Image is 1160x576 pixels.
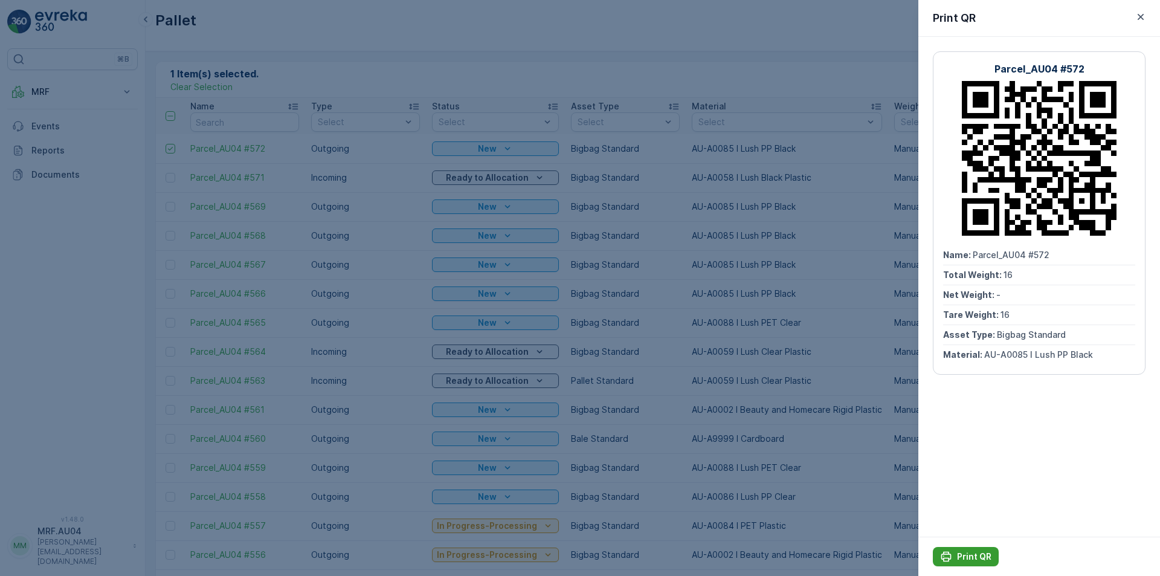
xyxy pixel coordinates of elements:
[943,329,997,340] span: Asset Type :
[943,349,984,360] span: Material :
[997,329,1066,340] span: Bigbag Standard
[933,547,999,566] button: Print QR
[994,62,1084,76] p: Parcel_AU04 #572
[996,290,1000,300] span: -
[1004,270,1013,280] span: 16
[984,349,1093,360] span: AU-A0085 I Lush PP Black
[943,290,996,300] span: Net Weight :
[943,309,1000,320] span: Tare Weight :
[957,551,991,563] p: Print QR
[933,10,976,27] p: Print QR
[943,250,973,260] span: Name :
[973,250,1049,260] span: Parcel_AU04 #572
[943,270,1004,280] span: Total Weight :
[1000,309,1010,320] span: 16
